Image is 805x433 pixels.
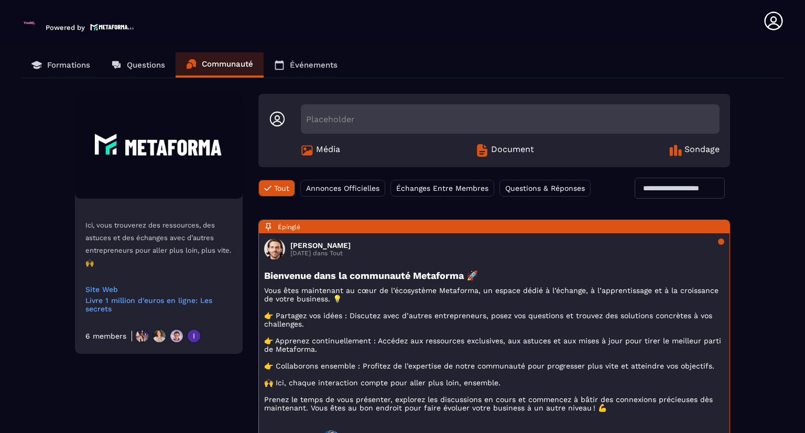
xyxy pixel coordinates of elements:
div: 6 members [85,332,126,340]
img: https://production-metaforma-bucket.s3.fr-par.scw.cloud/production-metaforma-bucket/users/June202... [135,329,149,343]
img: https://production-metaforma-bucket.s3.fr-par.scw.cloud/production-metaforma-bucket/users/July202... [152,329,167,343]
span: Média [316,144,340,157]
p: Formations [47,60,90,70]
p: Communauté [202,59,253,69]
p: [DATE] dans Tout [290,250,351,257]
span: Annonces Officielles [306,184,379,192]
p: Ici, vous trouverez des ressources, des astuces et des échanges avec d’autres entrepreneurs pour ... [85,219,232,269]
span: Tout [274,184,289,192]
img: Community background [75,94,243,199]
p: Vous êtes maintenant au cœur de l’écosystème Metaforma, un espace dédié à l’échange, à l’apprenti... [264,286,724,412]
span: Échanges Entre Membres [396,184,488,192]
a: Site Web [85,285,232,294]
span: Épinglé [278,223,300,231]
img: logo [90,23,134,31]
p: Powered by [46,24,85,31]
img: https://production-metaforma-bucket.s3.fr-par.scw.cloud/production-metaforma-bucket/users/August2... [187,329,201,343]
a: Questions [101,52,176,78]
span: Questions & Réponses [505,184,585,192]
img: logo-branding [21,15,38,31]
div: Placeholder [301,104,720,134]
span: Document [491,144,534,157]
span: Sondage [684,144,720,157]
p: Événements [290,60,338,70]
h3: Bienvenue dans la communauté Metaforma 🚀 [264,270,724,281]
h3: [PERSON_NAME] [290,241,351,250]
a: Formations [21,52,101,78]
img: https://production-metaforma-bucket.s3.fr-par.scw.cloud/production-metaforma-bucket/users/July202... [169,329,184,343]
a: Événements [264,52,348,78]
p: Questions [127,60,165,70]
a: Communauté [176,52,264,78]
a: Livre 1 million d'euros en ligne: Les secrets [85,296,232,313]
